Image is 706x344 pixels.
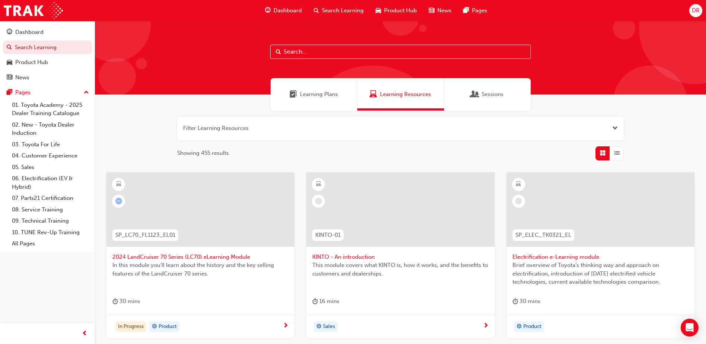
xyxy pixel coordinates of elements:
[600,149,606,157] span: Grid
[512,297,540,306] div: 30 mins
[512,253,689,261] span: Electrification e-Learning module
[300,90,338,99] span: Learning Plans
[259,3,308,18] a: guage-iconDashboard
[370,90,377,99] span: Learning Resources
[112,261,288,278] span: In this module you'll learn about the history and the key selling features of the LandCruiser 70 ...
[380,90,431,99] span: Learning Resources
[9,99,92,119] a: 01. Toyota Academy - 2025 Dealer Training Catalogue
[357,78,444,111] a: Learning ResourcesLearning Resources
[84,88,89,98] span: up-icon
[3,24,92,86] button: DashboardSearch LearningProduct HubNews
[512,297,518,306] span: duration-icon
[323,322,335,331] span: Sales
[370,3,423,18] a: car-iconProduct Hub
[512,261,689,286] span: Brief overview of Toyota’s thinking way and approach on electrification, introduction of [DATE] e...
[3,25,92,39] a: Dashboard
[115,231,175,239] span: SP_LC70_FL1123_EL01
[316,322,322,332] span: target-icon
[15,58,48,67] div: Product Hub
[457,3,493,18] a: pages-iconPages
[429,6,434,15] span: news-icon
[9,162,92,173] a: 05. Sales
[9,139,92,150] a: 03. Toyota For Life
[463,6,469,15] span: pages-icon
[312,261,488,278] span: This module covers what KINTO is, how it works, and the benefits to customers and dealerships.
[7,44,12,51] span: search-icon
[312,297,339,306] div: 16 mins
[692,6,700,15] span: DR
[376,6,381,15] span: car-icon
[3,41,92,54] a: Search Learning
[7,89,12,96] span: pages-icon
[315,198,322,204] span: learningRecordVerb_NONE-icon
[9,150,92,162] a: 04. Customer Experience
[3,55,92,69] a: Product Hub
[116,179,121,189] span: learningResourceType_ELEARNING-icon
[112,253,288,261] span: 2024 LandCruiser 70 Series (LC70) eLearning Module
[423,3,457,18] a: news-iconNews
[9,119,92,139] a: 02. New - Toyota Dealer Induction
[384,6,417,15] span: Product Hub
[9,192,92,204] a: 07. Parts21 Certification
[9,227,92,238] a: 10. TUNE Rev-Up Training
[4,2,63,19] img: Trak
[9,215,92,227] a: 09. Technical Training
[270,45,531,59] input: Search...
[276,48,281,56] span: Search
[471,90,479,99] span: Sessions
[322,6,364,15] span: Search Learning
[265,6,271,15] span: guage-icon
[3,71,92,85] a: News
[523,322,542,331] span: Product
[612,124,618,133] button: Open the filter
[515,198,522,204] span: learningRecordVerb_NONE-icon
[7,74,12,81] span: news-icon
[482,90,504,99] span: Sessions
[7,59,12,66] span: car-icon
[112,297,140,306] div: 30 mins
[177,149,229,157] span: Showing 455 results
[314,6,319,15] span: search-icon
[159,322,177,331] span: Product
[316,179,321,189] span: learningResourceType_ELEARNING-icon
[312,297,318,306] span: duration-icon
[9,173,92,192] a: 06. Electrification (EV & Hybrid)
[283,323,288,329] span: next-icon
[308,3,370,18] a: search-iconSearch Learning
[315,231,341,239] span: KINTO-01
[9,238,92,249] a: All Pages
[614,149,620,157] span: List
[15,73,29,82] div: News
[507,172,694,338] a: SP_ELEC_TK0321_ELElectrification e-Learning moduleBrief overview of Toyota’s thinking way and app...
[9,204,92,216] a: 08. Service Training
[271,78,357,111] a: Learning PlansLearning Plans
[115,198,122,204] span: learningRecordVerb_ATTEMPT-icon
[312,253,488,261] span: KINTO - An introduction
[15,88,31,97] div: Pages
[82,329,87,338] span: prev-icon
[515,231,571,239] span: SP_ELEC_TK0321_EL
[437,6,451,15] span: News
[483,323,489,329] span: next-icon
[274,6,302,15] span: Dashboard
[112,297,118,306] span: duration-icon
[3,86,92,99] button: Pages
[290,90,297,99] span: Learning Plans
[115,321,146,332] div: In Progress
[681,319,699,337] div: Open Intercom Messenger
[7,29,12,36] span: guage-icon
[689,4,702,17] button: DR
[516,179,521,189] span: learningResourceType_ELEARNING-icon
[15,28,44,36] div: Dashboard
[444,78,531,111] a: SessionsSessions
[306,172,494,338] a: KINTO-01KINTO - An introductionThis module covers what KINTO is, how it works, and the benefits t...
[472,6,487,15] span: Pages
[152,322,157,332] span: target-icon
[517,322,522,332] span: target-icon
[106,172,294,338] a: SP_LC70_FL1123_EL012024 LandCruiser 70 Series (LC70) eLearning ModuleIn this module you'll learn ...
